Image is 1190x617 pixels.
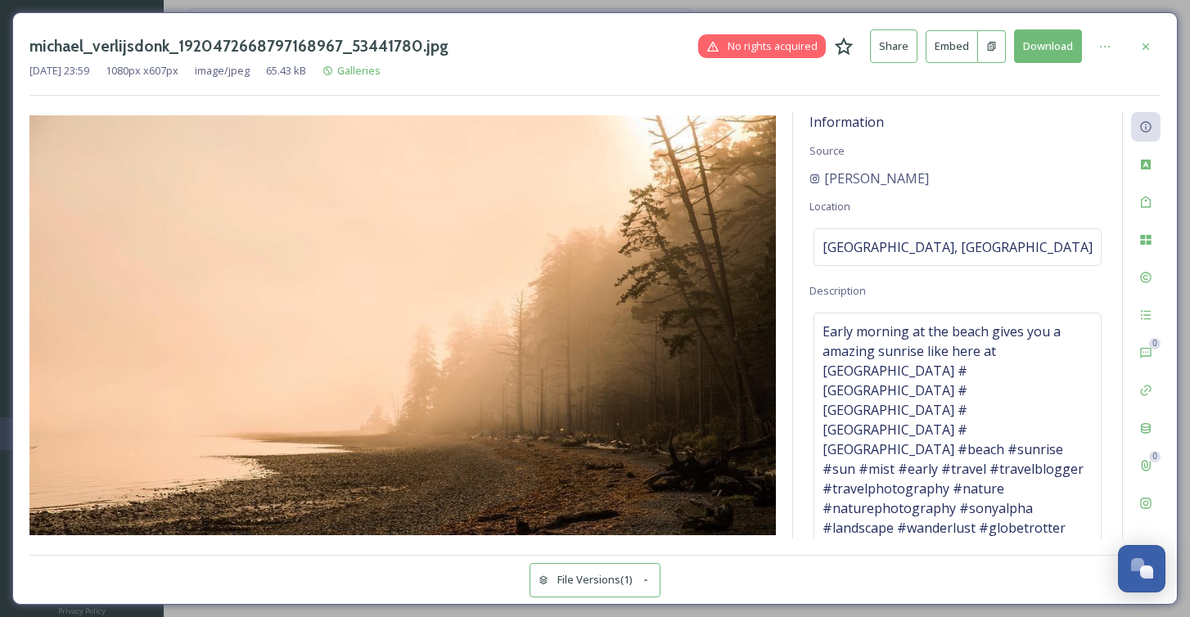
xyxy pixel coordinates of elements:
[870,29,917,63] button: Share
[809,169,929,188] a: [PERSON_NAME]
[106,63,178,79] span: 1080 px x 607 px
[266,63,306,79] span: 65.43 kB
[728,38,818,54] span: No rights acquired
[1118,545,1165,592] button: Open Chat
[337,63,381,78] span: Galleries
[926,30,978,63] button: Embed
[29,34,449,58] h3: michael_verlijsdonk_1920472668797168967_53441780.jpg
[809,113,884,131] span: Information
[809,283,866,298] span: Description
[809,199,850,214] span: Location
[1149,338,1161,349] div: 0
[29,115,776,535] img: 44945a2c-03f8-1381-d8c2-c7666be8536e.jpg
[809,143,845,158] span: Source
[1014,29,1082,63] button: Download
[1149,451,1161,462] div: 0
[530,563,660,597] button: File Versions(1)
[824,169,929,188] span: [PERSON_NAME]
[823,322,1093,577] span: Early morning at the beach gives you a amazing sunrise like here at [GEOGRAPHIC_DATA] #[GEOGRAPHI...
[195,63,250,79] span: image/jpeg
[29,63,89,79] span: [DATE] 23:59
[823,237,1093,257] span: [GEOGRAPHIC_DATA], [GEOGRAPHIC_DATA]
